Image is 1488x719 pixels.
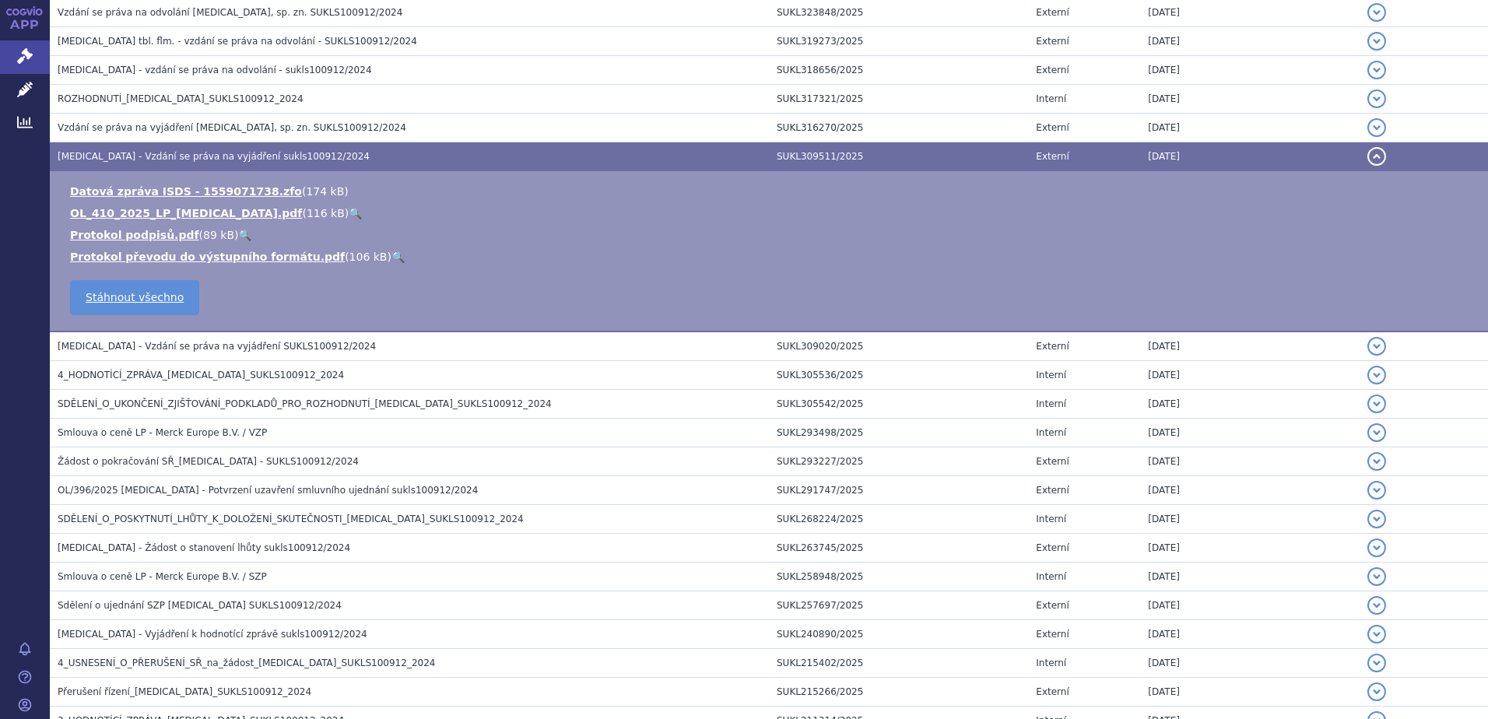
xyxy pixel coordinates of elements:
[70,249,1472,265] li: ( )
[1036,542,1069,553] span: Externí
[769,563,1028,591] td: SUKL258948/2025
[58,93,304,104] span: ROZHODNUTÍ_TEPMETKO_SUKLS100912_2024
[769,85,1028,114] td: SUKL317321/2025
[769,649,1028,678] td: SUKL215402/2025
[70,184,1472,199] li: ( )
[58,7,402,18] span: Vzdání se práva na odvolání TEPMETKO, sp. zn. SUKLS100912/2024
[349,251,388,263] span: 106 kB
[1036,686,1069,697] span: Externí
[306,185,344,198] span: 174 kB
[70,280,199,315] a: Stáhnout všechno
[1367,366,1386,384] button: detail
[769,678,1028,707] td: SUKL215266/2025
[238,229,251,241] a: 🔍
[58,370,344,381] span: 4_HODNOTÍCÍ_ZPRÁVA_TEPMETKO_SUKLS100912_2024
[1036,427,1066,438] span: Interní
[58,686,311,697] span: Přerušení řízení_Tepmetko_SUKLS100912_2024
[1140,649,1359,678] td: [DATE]
[769,27,1028,56] td: SUKL319273/2025
[769,447,1028,476] td: SUKL293227/2025
[58,65,372,75] span: TEPMETKO - vzdání se práva na odvolání - sukls100912/2024
[1036,514,1066,524] span: Interní
[58,151,370,162] span: TEPMETKO - Vzdání se práva na vyjádření sukls100912/2024
[70,227,1472,243] li: ( )
[1140,114,1359,142] td: [DATE]
[58,427,267,438] span: Smlouva o ceně LP - Merck Europe B.V. / VZP
[1140,85,1359,114] td: [DATE]
[769,56,1028,85] td: SUKL318656/2025
[769,591,1028,620] td: SUKL257697/2025
[1140,620,1359,649] td: [DATE]
[769,476,1028,505] td: SUKL291747/2025
[1140,142,1359,171] td: [DATE]
[1036,485,1069,496] span: Externí
[1140,27,1359,56] td: [DATE]
[1036,7,1069,18] span: Externí
[1036,456,1069,467] span: Externí
[58,514,524,524] span: SDĚLENÍ_O_POSKYTNUTÍ_LHŮTY_K_DOLOŽENÍ_SKUTEČNOSTI_TEPMETKO_SUKLS100912_2024
[1140,591,1359,620] td: [DATE]
[70,185,302,198] a: Datová zpráva ISDS - 1559071738.zfo
[58,600,342,611] span: Sdělení o ujednání SZP Tepmetko SUKLS100912/2024
[1140,390,1359,419] td: [DATE]
[1367,395,1386,413] button: detail
[769,361,1028,390] td: SUKL305536/2025
[1140,56,1359,85] td: [DATE]
[1036,398,1066,409] span: Interní
[1367,147,1386,166] button: detail
[58,36,417,47] span: TEPMETKO tbl. flm. - vzdání se práva na odvolání - SUKLS100912/2024
[1367,567,1386,586] button: detail
[58,542,350,553] span: TEPMETKO - Žádost o stanovení lhůty sukls100912/2024
[307,207,345,219] span: 116 kB
[1367,510,1386,528] button: detail
[1036,122,1069,133] span: Externí
[769,419,1028,447] td: SUKL293498/2025
[769,505,1028,534] td: SUKL268224/2025
[1140,505,1359,534] td: [DATE]
[58,122,406,133] span: Vzdání se práva na vyjádření TEPMETKO, sp. zn. SUKLS100912/2024
[1140,678,1359,707] td: [DATE]
[1140,534,1359,563] td: [DATE]
[58,629,367,640] span: TEPMETKO - Vyjádření k hodnotící zprávě sukls100912/2024
[769,114,1028,142] td: SUKL316270/2025
[1367,654,1386,672] button: detail
[70,205,1472,221] li: ( )
[1036,151,1069,162] span: Externí
[1140,331,1359,361] td: [DATE]
[1367,118,1386,137] button: detail
[203,229,234,241] span: 89 kB
[1036,36,1069,47] span: Externí
[1036,571,1066,582] span: Interní
[769,142,1028,171] td: SUKL309511/2025
[349,207,362,219] a: 🔍
[1036,658,1066,668] span: Interní
[391,251,405,263] a: 🔍
[1140,563,1359,591] td: [DATE]
[1140,447,1359,476] td: [DATE]
[1367,481,1386,500] button: detail
[1367,682,1386,701] button: detail
[58,658,435,668] span: 4_USNESENÍ_O_PŘERUŠENÍ_SŘ_na_žádost_TEPMETKO_SUKLS100912_2024
[1367,61,1386,79] button: detail
[1367,596,1386,615] button: detail
[70,229,199,241] a: Protokol podpisů.pdf
[58,398,552,409] span: SDĚLENÍ_O_UKONČENÍ_ZJIŠŤOVÁNÍ_PODKLADŮ_PRO_ROZHODNUTÍ_TEPMETKO_SUKLS100912_2024
[1367,538,1386,557] button: detail
[769,620,1028,649] td: SUKL240890/2025
[1036,370,1066,381] span: Interní
[58,456,359,467] span: Žádost o pokračování SŘ_TEPMETKO - SUKLS100912/2024
[58,341,376,352] span: TEPMETKO - Vzdání se práva na vyjádření SUKLS100912/2024
[1367,337,1386,356] button: detail
[1367,32,1386,51] button: detail
[1140,419,1359,447] td: [DATE]
[1367,423,1386,442] button: detail
[769,390,1028,419] td: SUKL305542/2025
[769,331,1028,361] td: SUKL309020/2025
[1036,629,1069,640] span: Externí
[1140,361,1359,390] td: [DATE]
[1367,452,1386,471] button: detail
[769,534,1028,563] td: SUKL263745/2025
[1367,625,1386,644] button: detail
[1036,600,1069,611] span: Externí
[1367,89,1386,108] button: detail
